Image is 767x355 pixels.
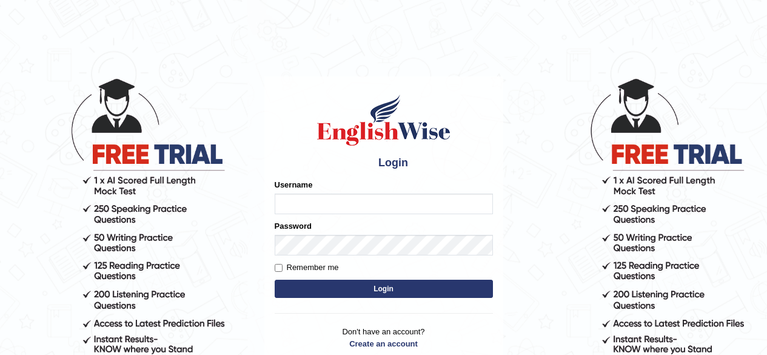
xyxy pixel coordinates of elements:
[315,93,453,147] img: Logo of English Wise sign in for intelligent practice with AI
[275,280,493,298] button: Login
[275,220,312,232] label: Password
[275,179,313,191] label: Username
[275,338,493,350] a: Create an account
[275,262,339,274] label: Remember me
[275,154,493,173] h4: Login
[275,264,283,272] input: Remember me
